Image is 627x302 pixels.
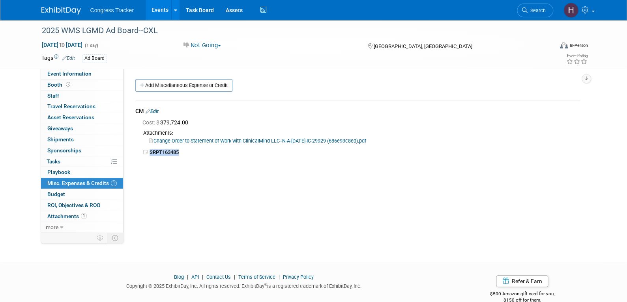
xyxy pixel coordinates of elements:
[41,222,123,233] a: more
[94,233,107,243] td: Personalize Event Tab Strip
[41,54,75,63] td: Tags
[41,200,123,211] a: ROI, Objectives & ROO
[107,233,123,243] td: Toggle Event Tabs
[528,7,546,13] span: Search
[47,103,95,109] span: Travel Reservations
[507,41,588,53] div: Event Format
[47,82,72,88] span: Booth
[41,80,123,90] a: Booth
[174,274,184,280] a: Blog
[206,274,231,280] a: Contact Us
[84,43,98,48] span: (1 day)
[58,42,66,48] span: to
[41,134,123,145] a: Shipments
[142,119,160,126] span: Cost: $
[41,123,123,134] a: Giveaways
[47,70,92,77] span: Event Information
[181,41,224,50] button: Not Going
[39,24,541,38] div: 2025 WMS LGMD Ad Board--CXL
[517,4,553,17] a: Search
[232,274,237,280] span: |
[47,213,87,219] span: Attachments
[146,109,159,114] a: Edit
[41,189,123,200] a: Budget
[191,274,199,280] a: API
[64,82,72,87] span: Booth not reserved yet
[41,41,83,48] span: [DATE] [DATE]
[135,79,232,92] a: Add Miscellaneous Expense or Credit
[47,169,70,175] span: Playbook
[566,54,587,58] div: Event Rating
[200,274,205,280] span: |
[283,274,314,280] a: Privacy Policy
[62,56,75,61] a: Edit
[90,7,134,13] span: Congress Tracker
[47,136,74,143] span: Shipments
[149,138,366,144] a: Change Order to Statement of Work with ClinicalMind LLC--N-A-[DATE]-IC-29929 (686e93c8ed).pdf
[41,211,123,222] a: Attachments1
[374,43,472,49] span: [GEOGRAPHIC_DATA], [GEOGRAPHIC_DATA]
[41,101,123,112] a: Travel Reservations
[135,130,580,137] div: Attachments:
[563,3,578,18] img: Heather Jones
[47,125,73,132] span: Giveaways
[41,281,447,290] div: Copyright © 2025 ExhibitDay, Inc. All rights reserved. ExhibitDay is a registered trademark of Ex...
[185,274,190,280] span: |
[47,191,65,197] span: Budget
[47,93,59,99] span: Staff
[41,112,123,123] a: Asset Reservations
[277,274,282,280] span: |
[569,43,588,48] div: In-Person
[46,224,58,230] span: more
[135,107,580,117] div: CM
[41,178,123,189] a: Misc. Expenses & Credits1
[111,180,117,186] span: 1
[496,275,548,287] a: Refer & Earn
[560,42,568,48] img: Format-Inperson.png
[41,91,123,101] a: Staff
[47,202,100,208] span: ROI, Objectives & ROO
[41,156,123,167] a: Tasks
[81,213,87,219] span: 1
[47,114,94,120] span: Asset Reservations
[41,145,123,156] a: Sponsorships
[264,282,267,287] sup: ®
[47,180,117,186] span: Misc. Expenses & Credits
[41,167,123,178] a: Playbook
[142,119,191,126] span: 379,724.00
[150,149,179,155] b: SRPT163485
[41,69,123,79] a: Event Information
[82,54,107,63] div: Ad Board
[47,147,81,154] span: Sponsorships
[238,274,275,280] a: Terms of Service
[47,158,60,165] span: Tasks
[41,7,81,15] img: ExhibitDay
